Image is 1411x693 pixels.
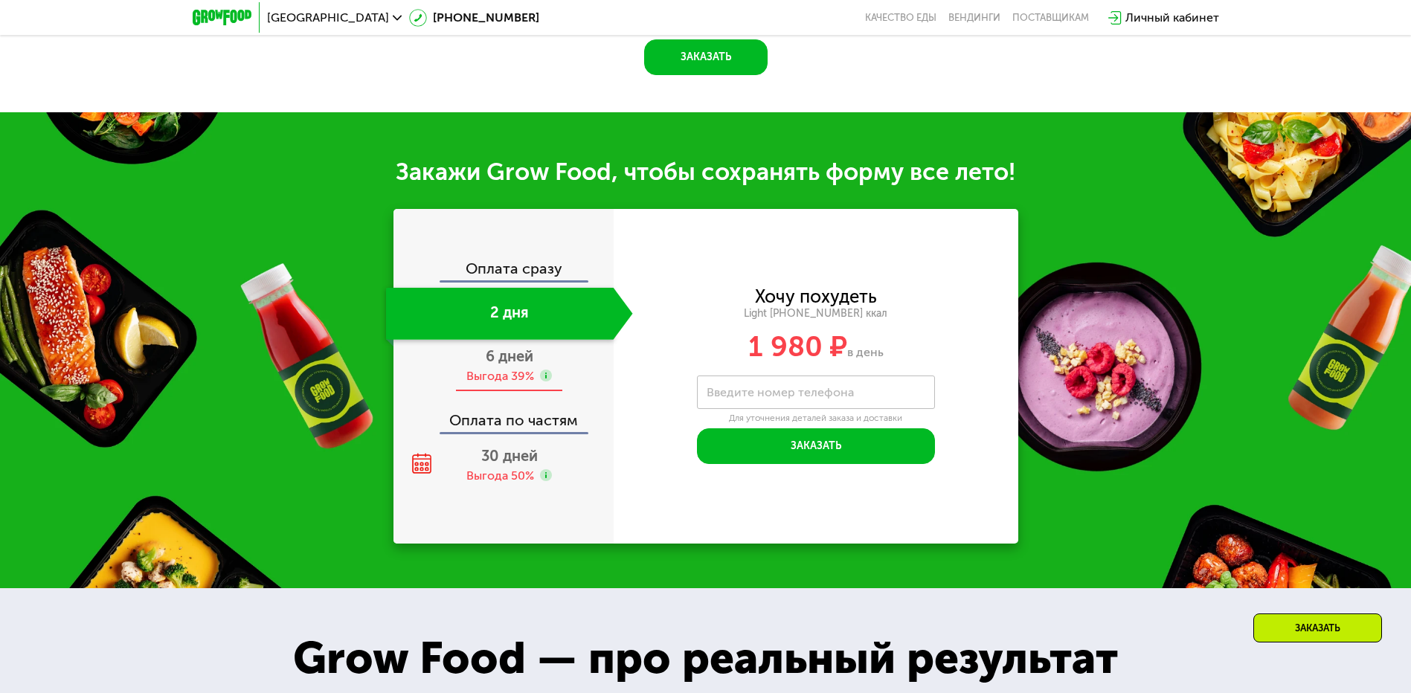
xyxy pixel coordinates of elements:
span: в день [847,345,884,359]
a: Вендинги [948,12,1000,24]
div: Оплата по частям [395,398,614,432]
div: Выгода 50% [466,468,534,484]
span: 1 980 ₽ [748,329,847,364]
div: Выгода 39% [466,368,534,384]
div: Заказать [1253,613,1382,642]
label: Введите номер телефона [707,388,854,396]
button: Заказать [644,39,768,75]
a: [PHONE_NUMBER] [409,9,539,27]
div: Light [PHONE_NUMBER] ккал [614,307,1018,320]
div: Хочу похудеть [755,289,877,305]
button: Заказать [697,428,935,464]
div: Grow Food — про реальный результат [261,625,1150,692]
div: Личный кабинет [1125,9,1219,27]
span: 30 дней [481,447,538,465]
div: Для уточнения деталей заказа и доставки [697,413,935,425]
div: Оплата сразу [395,261,614,280]
div: поставщикам [1012,12,1089,24]
span: 6 дней [486,347,533,365]
span: [GEOGRAPHIC_DATA] [267,12,389,24]
a: Качество еды [865,12,936,24]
